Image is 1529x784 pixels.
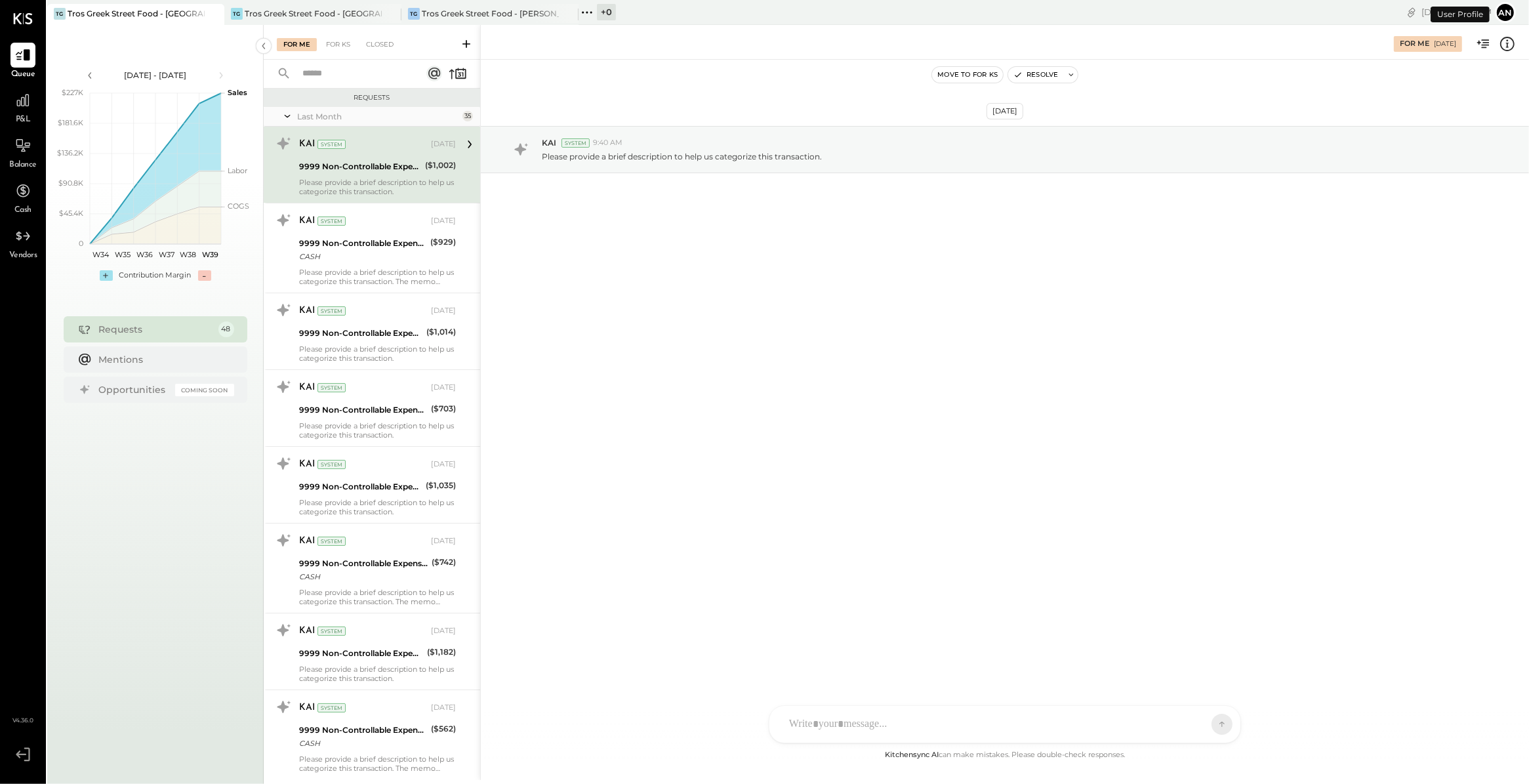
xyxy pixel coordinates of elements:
a: P&L [1,88,45,126]
div: System [317,140,346,149]
span: P&L [16,114,31,126]
div: System [317,627,346,636]
text: $136.2K [57,148,83,157]
span: Vendors [9,250,37,262]
div: Tros Greek Street Food - [GEOGRAPHIC_DATA] [68,8,205,19]
p: Please provide a brief description to help us categorize this transaction. [542,151,822,162]
div: Mentions [99,353,228,366]
div: [DATE] - [DATE] [100,70,211,81]
div: [DATE] [431,626,456,636]
div: [DATE] [431,216,456,226]
a: Cash [1,178,45,217]
div: ($703) [431,402,456,415]
div: Tros Greek Street Food - [PERSON_NAME] [422,8,559,19]
a: Balance [1,133,45,171]
a: Queue [1,43,45,81]
div: For KS [319,38,357,51]
div: 9999 Non-Controllable Expenses:Other Income and Expenses:To Be Classified P&L [299,160,421,173]
div: TG [54,8,66,20]
div: Please provide a brief description to help us categorize this transaction. The memo might be help... [299,754,456,773]
div: KAI [299,535,315,548]
div: System [317,306,346,316]
text: $181.6K [58,118,83,127]
a: Vendors [1,224,45,262]
div: Please provide a brief description to help us categorize this transaction. The memo might be help... [299,588,456,606]
div: copy link [1405,5,1418,19]
button: Resolve [1008,67,1063,83]
div: Opportunities [99,383,169,396]
div: Requests [270,93,474,102]
div: System [317,217,346,226]
div: [DATE] [987,103,1023,119]
text: W34 [92,250,110,259]
div: For Me [1400,39,1429,49]
text: W38 [180,250,196,259]
div: [DATE] [431,306,456,316]
div: [DATE] [1434,39,1456,49]
div: ($1,002) [425,159,456,172]
div: [DATE] [431,139,456,150]
span: Cash [14,205,31,217]
div: 9999 Non-Controllable Expenses:Other Income and Expenses:To Be Classified P&L [299,403,427,417]
div: KAI [299,625,315,638]
text: $90.8K [58,178,83,188]
text: Sales [228,88,247,97]
button: An [1495,2,1516,23]
div: 9999 Non-Controllable Expenses:Other Income and Expenses:To Be Classified P&L [299,647,423,660]
div: TG [231,8,243,20]
div: KAI [299,381,315,394]
text: COGS [228,201,249,211]
div: [DATE] [431,703,456,713]
div: ($742) [432,556,456,569]
div: 9999 Non-Controllable Expenses:Other Income and Expenses:To Be Classified P&L [299,237,426,250]
div: KAI [299,215,315,228]
text: $45.4K [59,209,83,218]
div: ($1,014) [426,325,456,339]
text: $227K [62,88,83,97]
div: User Profile [1431,7,1490,22]
div: System [317,703,346,712]
div: [DATE] [431,536,456,547]
div: [DATE] [1421,6,1492,18]
div: 9999 Non-Controllable Expenses:Other Income and Expenses:To Be Classified P&L [299,724,427,737]
text: W35 [115,250,131,259]
div: Please provide a brief description to help us categorize this transaction. [299,498,456,516]
text: W36 [136,250,152,259]
div: Coming Soon [175,384,234,396]
button: Move to for ks [932,67,1003,83]
div: Closed [359,38,400,51]
div: Tros Greek Street Food - [GEOGRAPHIC_DATA] [245,8,382,19]
div: CASH [299,250,426,263]
div: Please provide a brief description to help us categorize this transaction. [299,421,456,440]
div: ($929) [430,236,456,249]
div: + 0 [597,4,616,20]
div: ($1,182) [427,646,456,659]
div: System [317,460,346,469]
div: - [198,270,211,281]
div: 48 [218,321,234,337]
div: Please provide a brief description to help us categorize this transaction. The memo might be help... [299,268,456,286]
div: Please provide a brief description to help us categorize this transaction. [299,178,456,196]
div: KAI [299,701,315,714]
span: Queue [11,69,35,81]
div: KAI [299,304,315,318]
span: 9:40 AM [593,138,622,148]
div: 9999 Non-Controllable Expenses:Other Income and Expenses:To Be Classified P&L [299,557,428,570]
text: W37 [158,250,174,259]
div: CASH [299,737,427,750]
div: Last Month [297,111,459,122]
div: System [317,537,346,546]
div: TG [408,8,420,20]
div: 9999 Non-Controllable Expenses:Other Income and Expenses:To Be Classified P&L [299,327,422,340]
div: Please provide a brief description to help us categorize this transaction. [299,344,456,363]
div: [DATE] [431,382,456,393]
div: ($562) [431,722,456,735]
text: W39 [201,250,218,259]
div: [DATE] [431,459,456,470]
div: 9999 Non-Controllable Expenses:Other Income and Expenses:To Be Classified P&L [299,480,422,493]
text: 0 [79,239,83,248]
div: KAI [299,138,315,151]
div: Contribution Margin [119,270,192,281]
div: CASH [299,570,428,583]
div: Requests [99,323,212,336]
